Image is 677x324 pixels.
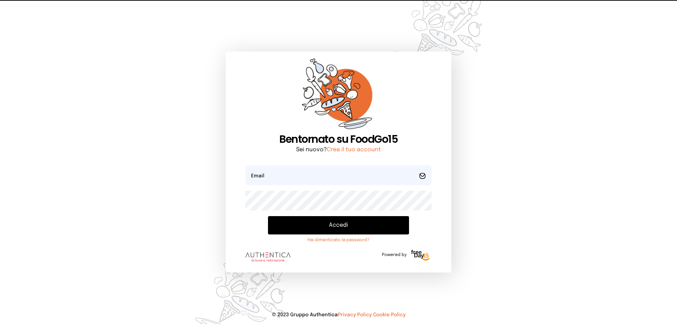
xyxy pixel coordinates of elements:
img: sticker-orange.65babaf.png [302,59,375,133]
img: logo.8f33a47.png [245,252,291,262]
a: Hai dimenticato la password? [268,237,409,243]
a: Crea il tuo account [327,147,381,153]
img: logo-freeday.3e08031.png [409,249,432,263]
p: © 2023 Gruppo Authentica [11,311,666,318]
button: Accedi [268,216,409,234]
p: Sei nuovo? [245,146,432,154]
a: Privacy Policy [338,312,372,317]
h1: Bentornato su FoodGo15 [245,133,432,146]
span: Powered by [382,252,407,258]
a: Cookie Policy [373,312,405,317]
